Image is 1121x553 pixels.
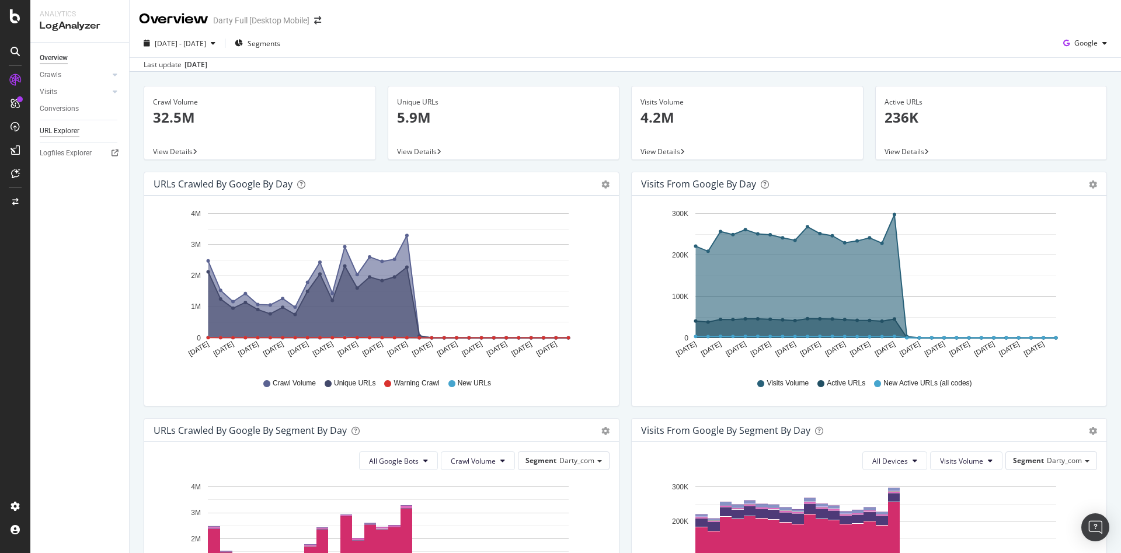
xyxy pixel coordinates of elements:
[191,210,201,218] text: 4M
[154,205,605,367] svg: A chart.
[61,69,90,76] div: Domaine
[640,97,854,107] div: Visits Volume
[1081,513,1109,541] div: Open Intercom Messenger
[460,340,483,358] text: [DATE]
[40,69,109,81] a: Crawls
[287,340,310,358] text: [DATE]
[144,60,207,70] div: Last update
[191,535,201,543] text: 2M
[40,9,120,19] div: Analytics
[1022,340,1046,358] text: [DATE]
[191,272,201,280] text: 2M
[154,178,293,190] div: URLs Crawled by Google by day
[451,456,496,466] span: Crawl Volume
[930,451,1002,470] button: Visits Volume
[154,425,347,436] div: URLs Crawled by Google By Segment By Day
[48,68,58,77] img: tab_domain_overview_orange.svg
[525,455,556,465] span: Segment
[191,483,201,491] text: 4M
[410,340,434,358] text: [DATE]
[40,125,121,137] a: URL Explorer
[998,340,1021,358] text: [DATE]
[898,340,921,358] text: [DATE]
[273,378,316,388] span: Crawl Volume
[187,340,210,358] text: [DATE]
[885,97,1098,107] div: Active URLs
[1089,427,1097,435] div: gear
[336,340,360,358] text: [DATE]
[369,456,419,466] span: All Google Bots
[883,378,972,388] span: New Active URLs (all codes)
[923,340,946,358] text: [DATE]
[139,9,208,29] div: Overview
[314,16,321,25] div: arrow-right-arrow-left
[640,147,680,156] span: View Details
[139,34,220,53] button: [DATE] - [DATE]
[674,340,698,358] text: [DATE]
[394,378,439,388] span: Warning Crawl
[824,340,847,358] text: [DATE]
[1059,34,1112,53] button: Google
[862,451,927,470] button: All Devices
[40,125,79,137] div: URL Explorer
[873,340,897,358] text: [DATE]
[799,340,822,358] text: [DATE]
[559,455,594,465] span: Darty_com
[885,107,1098,127] p: 236K
[397,107,611,127] p: 5.9M
[184,60,207,70] div: [DATE]
[311,340,335,358] text: [DATE]
[155,39,206,48] span: [DATE] - [DATE]
[153,147,193,156] span: View Details
[601,180,610,189] div: gear
[213,15,309,26] div: Darty Full [Desktop Mobile]
[774,340,798,358] text: [DATE]
[40,86,109,98] a: Visits
[684,334,688,342] text: 0
[40,103,121,115] a: Conversions
[441,451,515,470] button: Crawl Volume
[359,451,438,470] button: All Google Bots
[436,340,459,358] text: [DATE]
[1047,455,1082,465] span: Darty_com
[30,30,132,40] div: Domaine: [DOMAIN_NAME]
[535,340,558,358] text: [DATE]
[885,147,924,156] span: View Details
[641,205,1092,367] svg: A chart.
[510,340,534,358] text: [DATE]
[40,147,121,159] a: Logfiles Explorer
[334,378,375,388] span: Unique URLs
[1089,180,1097,189] div: gear
[361,340,384,358] text: [DATE]
[397,97,611,107] div: Unique URLs
[134,68,144,77] img: tab_keywords_by_traffic_grey.svg
[458,378,491,388] span: New URLs
[872,456,908,466] span: All Devices
[262,340,285,358] text: [DATE]
[197,334,201,342] text: 0
[40,52,121,64] a: Overview
[386,340,409,358] text: [DATE]
[940,456,983,466] span: Visits Volume
[40,19,120,33] div: LogAnalyzer
[248,39,280,48] span: Segments
[212,340,235,358] text: [DATE]
[767,378,809,388] span: Visits Volume
[749,340,772,358] text: [DATE]
[672,210,688,218] text: 300K
[1074,38,1098,48] span: Google
[147,69,176,76] div: Mots-clés
[191,241,201,249] text: 3M
[827,378,865,388] span: Active URLs
[40,147,92,159] div: Logfiles Explorer
[19,30,28,40] img: website_grey.svg
[973,340,996,358] text: [DATE]
[672,293,688,301] text: 100K
[40,86,57,98] div: Visits
[672,517,688,526] text: 200K
[40,69,61,81] div: Crawls
[236,340,260,358] text: [DATE]
[153,97,367,107] div: Crawl Volume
